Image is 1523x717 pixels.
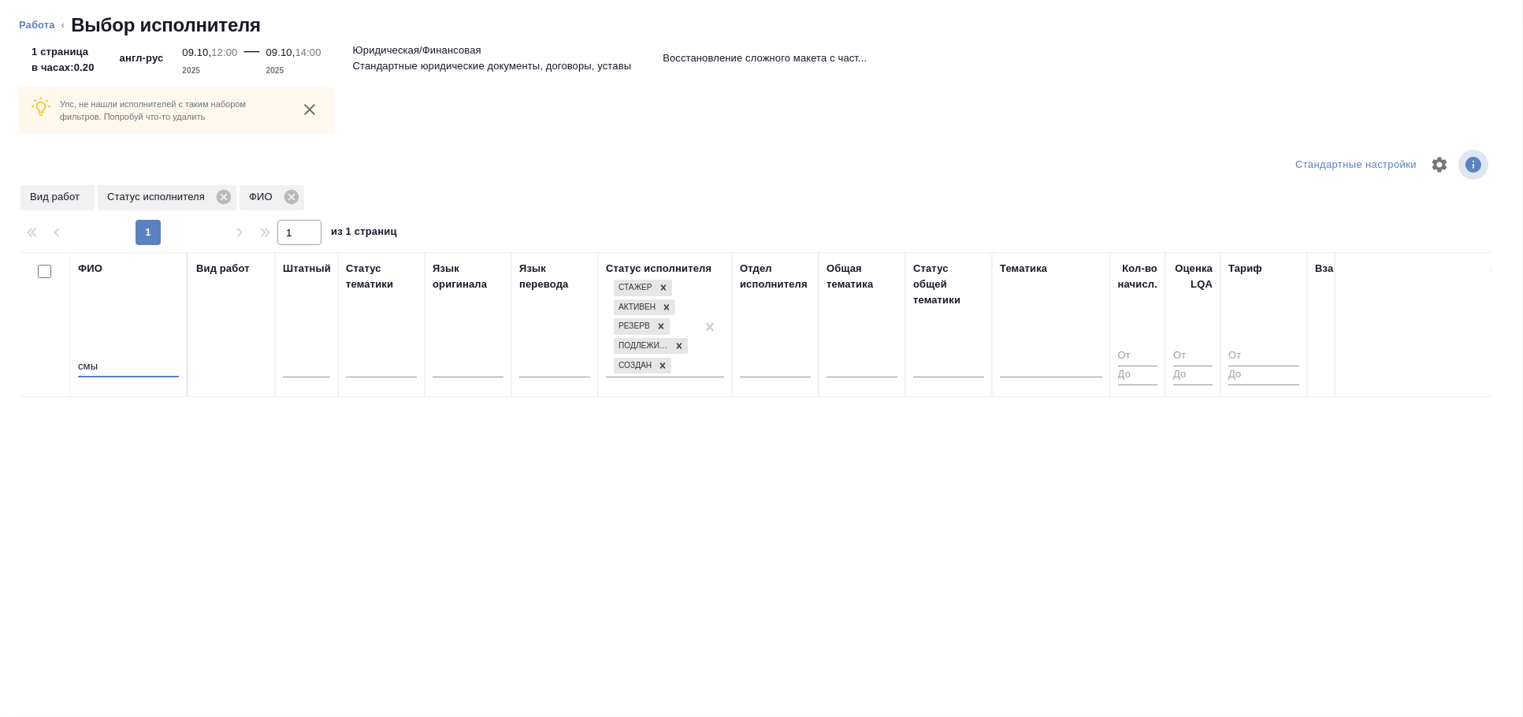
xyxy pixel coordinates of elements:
p: Статус исполнителя [107,189,210,205]
div: Статус тематики [346,261,417,292]
div: Статус исполнителя [98,185,236,210]
div: ФИО [240,185,304,210]
div: Вид работ [196,261,250,277]
div: Статус исполнителя [606,261,711,277]
div: Резерв [614,318,652,335]
div: Отдел исполнителя [740,261,811,292]
div: Создан [614,358,654,374]
div: Стажер, Активен, Резерв, Подлежит внедрению, Создан [612,298,677,318]
div: — [243,38,259,79]
div: Взаимодействие и доп. информация [1315,261,1506,277]
div: Тематика [1000,261,1047,277]
div: Статус общей тематики [913,261,984,308]
div: Оценка LQA [1173,261,1213,292]
p: ФИО [249,189,278,205]
div: split button [1291,153,1421,177]
span: Посмотреть информацию [1458,150,1491,180]
div: Стажер, Активен, Резерв, Подлежит внедрению, Создан [612,317,671,336]
a: Работа [19,19,55,31]
button: close [298,98,321,121]
input: От [1173,347,1213,366]
span: Настроить таблицу [1421,146,1458,184]
input: От [1228,347,1299,366]
p: Восстановление сложного макета с част... [663,50,867,66]
span: из 1 страниц [331,222,397,245]
h2: Выбор исполнителя [71,13,261,38]
p: 1 страница [32,44,95,60]
input: До [1228,366,1299,385]
p: 09.10, [266,46,295,58]
div: Общая тематика [827,261,897,292]
div: Язык оригинала [433,261,503,292]
p: Вид работ [30,189,85,205]
nav: breadcrumb [19,13,1504,38]
p: Юридическая/Финансовая [353,43,481,58]
p: 09.10, [182,46,211,58]
div: Штатный [283,261,331,277]
p: Упс, не нашли исполнителей с таким набором фильтров. Попробуй что-то удалить [60,98,285,123]
div: ФИО [78,261,102,277]
li: ‹ [61,17,65,33]
div: Язык перевода [519,261,590,292]
div: Подлежит внедрению [614,338,670,355]
div: Стажер [614,280,655,296]
input: До [1173,366,1213,385]
div: Стажер, Активен, Резерв, Подлежит внедрению, Создан [612,336,689,356]
div: Кол-во начисл. [1118,261,1157,292]
div: Стажер, Активен, Резерв, Подлежит внедрению, Создан [612,278,674,298]
input: От [1118,347,1157,366]
div: Тариф [1228,261,1262,277]
div: Активен [614,299,658,316]
input: До [1118,366,1157,385]
div: Стажер, Активен, Резерв, Подлежит внедрению, Создан [612,356,673,376]
p: 14:00 [295,46,321,58]
p: 12:00 [211,46,237,58]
